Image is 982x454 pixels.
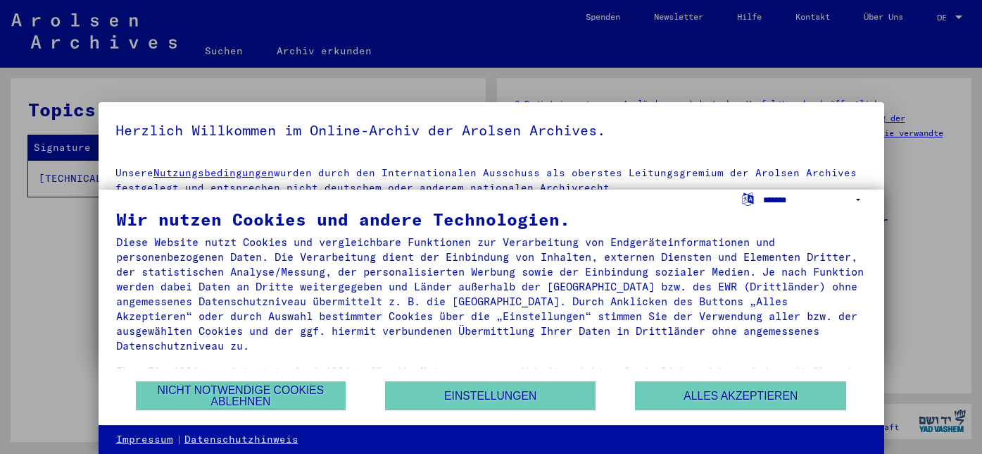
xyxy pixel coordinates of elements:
a: Datenschutzhinweis [184,433,298,447]
label: Sprache auswählen [741,192,755,205]
p: Unsere wurden durch den Internationalen Ausschuss als oberstes Leitungsgremium der Arolsen Archiv... [115,166,867,195]
div: Diese Website nutzt Cookies und vergleichbare Funktionen zur Verarbeitung von Endgeräteinformatio... [116,235,867,353]
a: Nutzungsbedingungen [153,166,274,179]
a: Impressum [116,433,173,447]
div: Wir nutzen Cookies und andere Technologien. [116,211,867,228]
button: Alles akzeptieren [635,381,846,410]
button: Einstellungen [385,381,595,410]
h5: Herzlich Willkommen im Online-Archiv der Arolsen Archives. [115,119,867,142]
button: Nicht notwendige Cookies ablehnen [136,381,346,410]
select: Sprache auswählen [763,190,867,210]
